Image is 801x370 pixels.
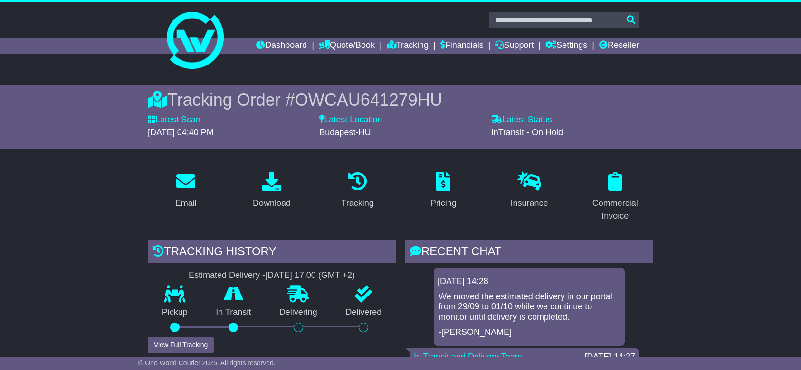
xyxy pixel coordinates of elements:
label: Latest Scan [148,115,200,125]
div: Tracking [342,197,374,210]
div: [DATE] 17:00 (GMT +2) [265,270,355,281]
p: Delivering [265,307,332,318]
a: Download [247,168,297,213]
div: Insurance [510,197,548,210]
a: In Transit and Delivery Team [414,352,522,361]
a: Support [495,38,534,54]
a: Dashboard [256,38,307,54]
div: Email [175,197,197,210]
div: Tracking history [148,240,396,266]
a: Tracking [335,168,380,213]
a: Quote/Book [319,38,375,54]
p: Pickup [148,307,202,318]
p: In Transit [202,307,266,318]
div: [DATE] 14:27 [584,352,635,362]
div: Commercial Invoice [583,197,647,222]
p: Delivered [332,307,396,318]
a: Pricing [424,168,463,213]
a: Financials [440,38,484,54]
button: View Full Tracking [148,337,214,353]
div: RECENT CHAT [405,240,653,266]
p: We moved the estimated delivery in our portal from 29/09 to 01/10 while we continue to monitor un... [439,292,620,323]
div: Pricing [430,197,457,210]
label: Latest Location [319,115,382,125]
span: OWCAU641279HU [295,90,442,110]
div: Download [253,197,291,210]
span: [DATE] 04:40 PM [148,128,214,137]
span: Budapest-HU [319,128,371,137]
a: Tracking [387,38,429,54]
div: Tracking Order # [148,90,653,110]
a: Reseller [599,38,639,54]
a: Settings [545,38,587,54]
a: Insurance [504,168,554,213]
a: Email [169,168,203,213]
label: Latest Status [491,115,552,125]
a: Commercial Invoice [577,168,653,226]
div: [DATE] 14:28 [438,277,621,287]
p: -[PERSON_NAME] [439,327,620,338]
span: InTransit - On Hold [491,128,563,137]
div: Estimated Delivery - [148,270,396,281]
span: © One World Courier 2025. All rights reserved. [138,359,276,367]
